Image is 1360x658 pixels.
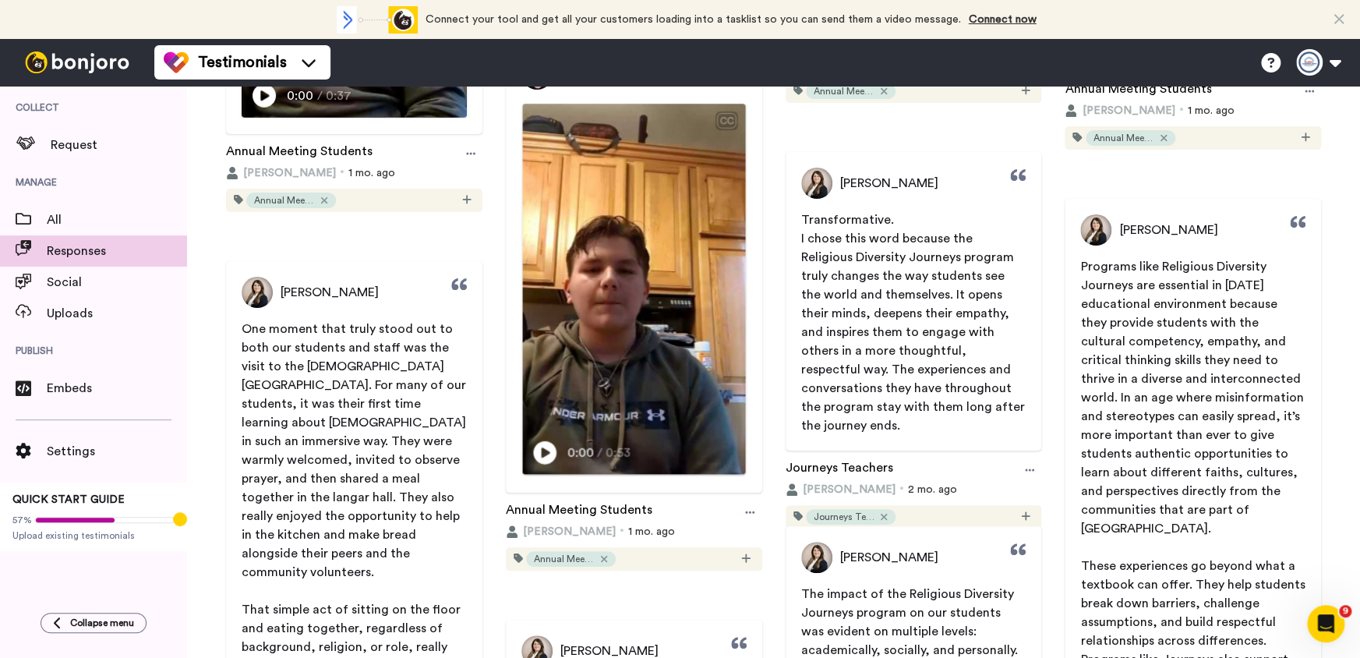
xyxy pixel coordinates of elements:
[51,136,187,154] span: Request
[597,444,602,462] span: /
[47,442,187,461] span: Settings
[287,87,314,105] span: 0:00
[426,14,961,25] span: Connect your tool and get all your customers loading into a tasklist so you can send them a video...
[254,194,316,207] span: Annual Meeting (Journeys)
[801,232,1028,432] span: I chose this word because the Religious Diversity Journeys program truly changes the way students...
[814,511,876,523] span: Journeys Testimonials
[1065,80,1211,103] a: Annual Meeting Students
[12,529,175,542] span: Upload existing testimonials
[1065,103,1175,119] button: [PERSON_NAME]
[164,50,189,75] img: tm-color.svg
[534,553,596,565] span: Annual Meeting (Journeys)
[506,524,616,539] button: [PERSON_NAME]
[801,542,832,573] img: Profile Picture
[226,142,373,165] a: Annual Meeting Students
[840,548,938,567] span: [PERSON_NAME]
[332,6,418,34] div: animation
[41,613,147,633] button: Collapse menu
[1082,103,1175,119] span: [PERSON_NAME]
[840,174,938,193] span: [PERSON_NAME]
[70,617,134,629] span: Collapse menu
[814,85,876,97] span: Annual Meeting (Journeys)
[47,273,187,292] span: Social
[523,524,616,539] span: [PERSON_NAME]
[1339,605,1351,617] span: 9
[47,379,187,398] span: Embeds
[801,168,832,199] img: Profile Picture
[317,87,323,105] span: /
[47,210,187,229] span: All
[1093,132,1156,144] span: Annual Meeting (Journeys)
[226,165,482,181] div: 1 mo. ago
[242,323,469,578] span: One moment that truly stood out to both our students and staff was the visit to the [DEMOGRAPHIC_...
[47,304,187,323] span: Uploads
[1080,260,1306,535] span: Programs like Religious Diversity Journeys are essential in [DATE] educational environment becaus...
[226,165,336,181] button: [PERSON_NAME]
[12,494,125,505] span: QUICK START GUIDE
[198,51,287,73] span: Testimonials
[47,242,187,260] span: Responses
[326,87,353,105] span: 0:37
[606,444,633,462] span: 0:53
[716,113,736,129] div: CC
[786,482,1042,497] div: 2 mo. ago
[786,482,895,497] button: [PERSON_NAME]
[19,51,136,73] img: bj-logo-header-white.svg
[522,104,745,500] img: Video Thumbnail
[506,501,652,524] a: Annual Meeting Students
[1080,214,1111,246] img: Profile Picture
[801,588,1018,656] span: The impact of the Religious Diversity Journeys program on our students was evident on multiple le...
[506,524,762,539] div: 1 mo. ago
[567,444,595,462] span: 0:00
[969,14,1037,25] a: Connect now
[12,514,32,526] span: 57%
[243,165,336,181] span: [PERSON_NAME]
[242,277,273,308] img: Profile Picture
[1065,103,1321,119] div: 1 mo. ago
[1119,221,1217,239] span: [PERSON_NAME]
[1307,605,1344,642] iframe: Intercom live chat
[786,458,893,482] a: Journeys Teachers
[801,214,894,226] span: Transformative.
[173,512,187,526] div: Tooltip anchor
[803,482,895,497] span: [PERSON_NAME]
[281,283,379,302] span: [PERSON_NAME]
